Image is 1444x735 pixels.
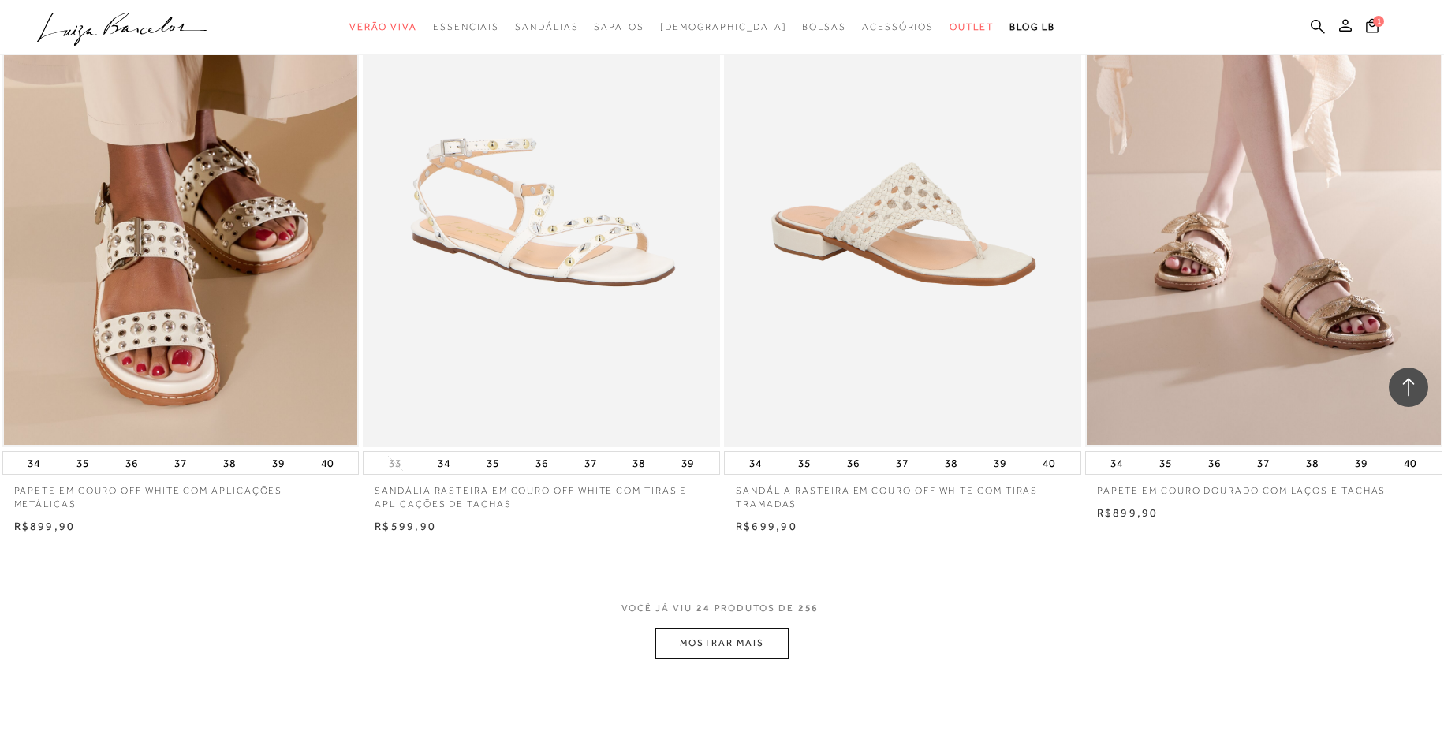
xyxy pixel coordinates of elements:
[433,452,455,474] button: 34
[580,452,602,474] button: 37
[1097,506,1159,519] span: R$899,90
[23,452,45,474] button: 34
[1350,452,1372,474] button: 39
[862,21,934,32] span: Acessórios
[744,452,767,474] button: 34
[842,452,864,474] button: 36
[660,13,787,42] a: noSubCategoriesText
[515,21,578,32] span: Sandálias
[1361,17,1383,39] button: 1
[628,452,650,474] button: 38
[267,452,289,474] button: 39
[14,520,76,532] span: R$899,90
[655,628,788,659] button: MOSTRAR MAIS
[1252,452,1274,474] button: 37
[1009,13,1055,42] a: BLOG LB
[363,475,720,511] a: SANDÁLIA RASTEIRA EM COURO OFF WHITE COM TIRAS E APLICAÇÕES DE TACHAS
[433,21,499,32] span: Essenciais
[349,13,417,42] a: categoryNavScreenReaderText
[482,452,504,474] button: 35
[594,13,644,42] a: categoryNavScreenReaderText
[515,13,578,42] a: categoryNavScreenReaderText
[940,452,962,474] button: 38
[121,452,143,474] button: 36
[989,452,1011,474] button: 39
[677,452,699,474] button: 39
[218,452,241,474] button: 38
[950,13,994,42] a: categoryNavScreenReaderText
[1009,21,1055,32] span: BLOG LB
[891,452,913,474] button: 37
[1301,452,1323,474] button: 38
[531,452,553,474] button: 36
[72,452,94,474] button: 35
[736,520,797,532] span: R$699,90
[1155,452,1177,474] button: 35
[1106,452,1128,474] button: 34
[1203,452,1226,474] button: 36
[802,21,846,32] span: Bolsas
[1399,452,1421,474] button: 40
[696,603,711,614] span: 24
[802,13,846,42] a: categoryNavScreenReaderText
[433,13,499,42] a: categoryNavScreenReaderText
[1038,452,1060,474] button: 40
[170,452,192,474] button: 37
[798,603,819,614] span: 256
[1085,475,1442,498] a: PAPETE EM COURO DOURADO COM LAÇOS E TACHAS
[594,21,644,32] span: Sapatos
[316,452,338,474] button: 40
[950,21,994,32] span: Outlet
[375,520,436,532] span: R$599,90
[862,13,934,42] a: categoryNavScreenReaderText
[349,21,417,32] span: Verão Viva
[793,452,815,474] button: 35
[2,475,360,511] a: PAPETE EM COURO OFF WHITE COM APLICAÇÕES METÁLICAS
[1373,16,1384,27] span: 1
[621,603,823,614] span: VOCÊ JÁ VIU PRODUTOS DE
[724,475,1081,511] a: SANDÁLIA RASTEIRA EM COURO OFF WHITE COM TIRAS TRAMADAS
[384,456,406,471] button: 33
[660,21,787,32] span: [DEMOGRAPHIC_DATA]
